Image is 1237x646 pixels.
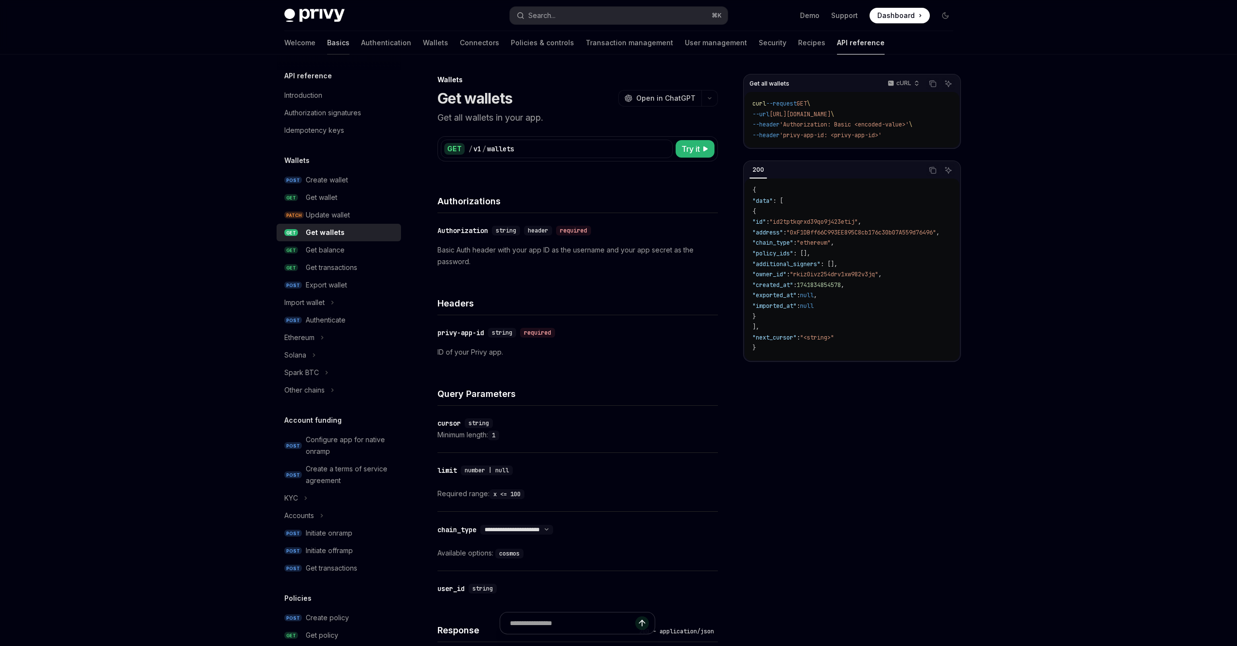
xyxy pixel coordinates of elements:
[752,229,783,236] span: "address"
[277,122,401,139] a: Idempotency keys
[284,229,298,236] span: GET
[284,70,332,82] h5: API reference
[752,208,756,215] span: {
[306,434,395,457] div: Configure app for native onramp
[780,121,909,128] span: 'Authorization: Basic <encoded-value>'
[752,313,756,321] span: }
[284,264,298,271] span: GET
[306,545,353,556] div: Initiate offramp
[277,329,401,346] button: Toggle Ethereum section
[277,559,401,577] a: POSTGet transactions
[277,189,401,206] a: GETGet wallet
[284,177,302,184] span: POST
[277,609,401,627] a: POSTCreate policy
[284,547,302,555] span: POST
[831,110,834,118] span: \
[797,239,831,247] span: "ethereum"
[361,31,411,54] a: Authentication
[437,90,513,107] h1: Get wallets
[284,471,302,479] span: POST
[769,110,831,118] span: [URL][DOMAIN_NAME]
[284,349,306,361] div: Solana
[800,11,819,20] a: Demo
[793,250,810,257] span: : [],
[820,260,837,268] span: : [],
[437,525,476,535] div: chain_type
[752,131,780,139] span: --header
[586,31,673,54] a: Transaction management
[284,90,322,101] div: Introduction
[752,281,793,289] span: "created_at"
[284,125,344,136] div: Idempotency keys
[284,212,304,219] span: PATCH
[437,387,718,400] h4: Query Parameters
[780,131,882,139] span: 'privy-app-id: <privy-app-id>'
[437,226,488,235] div: Authorization
[437,547,718,559] div: Available options:
[306,262,357,273] div: Get transactions
[423,31,448,54] a: Wallets
[284,317,302,324] span: POST
[277,381,401,399] button: Toggle Other chains section
[277,241,401,259] a: GETGet balance
[277,224,401,241] a: GETGet wallets
[773,197,783,205] span: : [
[284,194,298,201] span: GET
[495,549,523,558] code: cosmos
[277,259,401,276] a: GETGet transactions
[712,12,722,19] span: ⌘ K
[769,218,858,226] span: "id2tptkqrxd39qo9j423etij"
[306,562,357,574] div: Get transactions
[814,291,817,299] span: ,
[284,414,342,426] h5: Account funding
[284,367,319,378] div: Spark BTC
[284,297,325,308] div: Import wallet
[635,616,649,630] button: Send message
[277,311,401,329] a: POSTAuthenticate
[277,206,401,224] a: PATCHUpdate wallet
[306,174,348,186] div: Create wallet
[437,297,718,310] h4: Headers
[277,542,401,559] a: POSTInitiate offramp
[277,489,401,507] button: Toggle KYC section
[786,270,790,278] span: :
[510,7,728,24] button: Open search
[469,144,472,154] div: /
[306,279,347,291] div: Export wallet
[837,31,885,54] a: API reference
[437,328,484,338] div: privy-app-id
[460,31,499,54] a: Connectors
[807,100,810,108] span: \
[752,218,766,226] span: "id"
[465,467,509,474] span: number | null
[277,171,401,189] a: POSTCreate wallet
[306,527,352,539] div: Initiate onramp
[878,270,882,278] span: ,
[437,244,718,268] p: Basic Auth header with your app ID as the username and your app secret as the password.
[284,282,302,289] span: POST
[284,632,298,639] span: GET
[759,31,786,54] a: Security
[793,281,797,289] span: :
[831,11,858,20] a: Support
[752,334,797,341] span: "next_cursor"
[472,585,493,592] span: string
[487,144,514,154] div: wallets
[277,364,401,381] button: Toggle Spark BTC section
[510,612,635,634] input: Ask a question...
[870,8,930,23] a: Dashboard
[752,250,793,257] span: "policy_ids"
[685,31,747,54] a: User management
[942,164,955,177] button: Ask AI
[277,460,401,489] a: POSTCreate a terms of service agreement
[277,276,401,294] a: POSTExport wallet
[752,344,756,352] span: }
[749,80,789,88] span: Get all wallets
[790,270,878,278] span: "rkiz0ivz254drv1xw982v3jq"
[482,144,486,154] div: /
[909,121,912,128] span: \
[766,100,797,108] span: --request
[882,75,923,92] button: cURL
[528,10,556,21] div: Search...
[284,530,302,537] span: POST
